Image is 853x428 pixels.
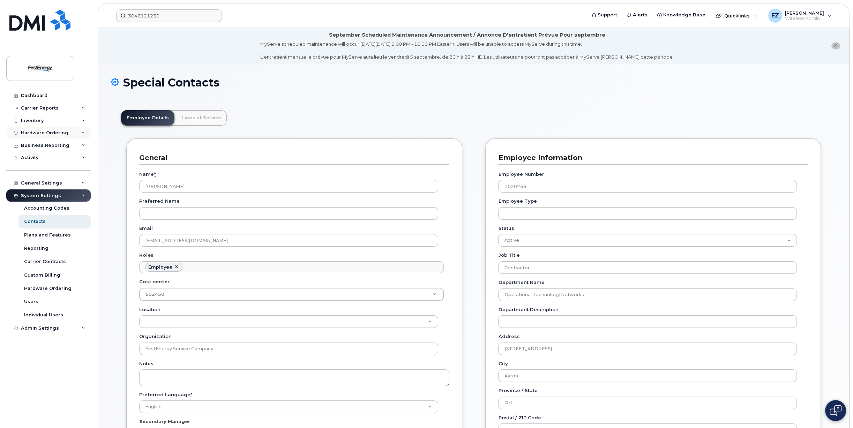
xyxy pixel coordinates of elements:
[154,171,156,177] abbr: required
[498,306,558,313] label: Department Description
[498,225,514,232] label: Status
[139,306,160,313] label: Location
[498,153,803,163] h3: Employee Information
[177,110,227,126] a: Lines of Service
[190,392,192,397] abbr: required
[139,333,172,340] label: Organization
[139,153,444,163] h3: General
[148,264,172,270] div: Employee
[145,292,164,297] span: 502450
[121,110,174,126] a: Employee Details
[139,225,153,232] label: Email
[111,76,837,89] h1: Special Contacts
[140,288,443,301] a: 502450
[498,387,537,394] label: Province / State
[329,31,605,39] div: September Scheduled Maintenance Announcement / Annonce D'entretient Prévue Pour septembre
[830,405,841,416] img: Open chat
[139,391,192,398] label: Preferred Language
[498,333,519,340] label: Address
[831,42,840,50] button: close notification
[498,360,508,367] label: City
[498,198,537,204] label: Employee Type
[498,414,541,421] label: Postal / ZIP Code
[260,41,674,60] div: MyServe scheduled maintenance will occur [DATE][DATE] 8:00 PM - 10:00 PM Eastern. Users will be u...
[139,252,154,258] label: Roles
[498,279,544,286] label: Department Name
[139,198,180,204] label: Preferred Name
[139,171,156,178] label: Name
[139,278,170,285] label: Cost center
[139,418,190,425] label: Secondary Manager
[498,171,544,178] label: Employee Number
[498,252,519,258] label: Job Title
[139,360,154,367] label: Notes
